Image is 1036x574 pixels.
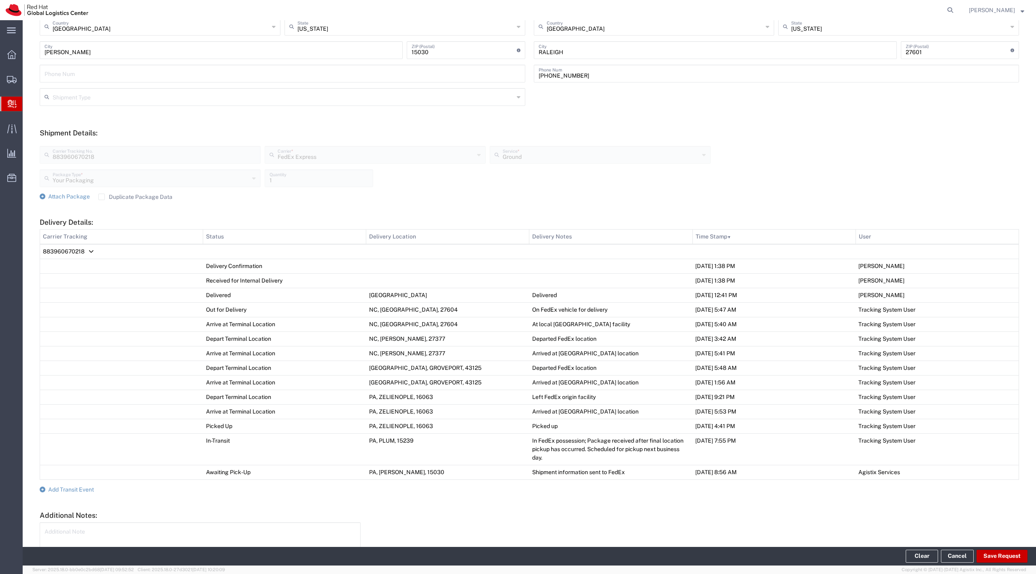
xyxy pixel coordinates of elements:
[692,404,856,419] td: [DATE] 5:53 PM
[977,550,1028,563] button: Save Request
[692,288,856,302] td: [DATE] 12:41 PM
[856,273,1019,288] td: [PERSON_NAME]
[203,419,366,433] td: Picked Up
[529,317,692,331] td: At local [GEOGRAPHIC_DATA] facility
[856,288,1019,302] td: [PERSON_NAME]
[856,433,1019,465] td: Tracking System User
[692,302,856,317] td: [DATE] 5:47 AM
[856,390,1019,404] td: Tracking System User
[692,273,856,288] td: [DATE] 1:38 PM
[40,229,1019,480] table: Delivery Details:
[529,346,692,361] td: Arrived at [GEOGRAPHIC_DATA] location
[856,361,1019,375] td: Tracking System User
[48,486,94,493] span: Add Transit Event
[203,302,366,317] td: Out for Delivery
[100,567,134,572] span: [DATE] 09:52:52
[968,5,1025,15] button: [PERSON_NAME]
[856,404,1019,419] td: Tracking System User
[40,229,203,244] th: Carrier Tracking
[529,419,692,433] td: Picked up
[529,331,692,346] td: Departed FedEx location
[366,419,529,433] td: PA, ZELIENOPLE, 16063
[40,218,1019,226] h5: Delivery Details:
[856,317,1019,331] td: Tracking System User
[366,346,529,361] td: NC, [PERSON_NAME], 27377
[692,361,856,375] td: [DATE] 5:48 AM
[692,259,856,273] td: [DATE] 1:38 PM
[203,346,366,361] td: Arrive at Terminal Location
[6,4,88,16] img: logo
[366,317,529,331] td: NC, [GEOGRAPHIC_DATA], 27604
[203,331,366,346] td: Depart Terminal Location
[692,229,856,244] th: Time Stamp
[856,331,1019,346] td: Tracking System User
[32,567,134,572] span: Server: 2025.18.0-bb0e0c2bd68
[692,317,856,331] td: [DATE] 5:40 AM
[366,331,529,346] td: NC, [PERSON_NAME], 27377
[856,419,1019,433] td: Tracking System User
[529,302,692,317] td: On FedEx vehicle for delivery
[366,390,529,404] td: PA, ZELIENOPLE, 16063
[692,331,856,346] td: [DATE] 3:42 AM
[203,375,366,390] td: Arrive at Terminal Location
[529,361,692,375] td: Departed FedEx location
[203,273,366,288] td: Received for Internal Delivery
[366,433,529,465] td: PA, PLUM, 15239
[192,567,225,572] span: [DATE] 10:20:09
[43,248,85,255] span: 883960670218
[366,302,529,317] td: NC, [GEOGRAPHIC_DATA], 27604
[48,193,90,200] span: Attach Package
[969,6,1015,15] span: Soojung Mansberger
[856,375,1019,390] td: Tracking System User
[203,433,366,465] td: In-Transit
[692,375,856,390] td: [DATE] 1:56 AM
[366,361,529,375] td: [GEOGRAPHIC_DATA], GROVEPORT, 43125
[856,229,1019,244] th: User
[138,567,225,572] span: Client: 2025.18.0-27d3021
[692,465,856,479] td: [DATE] 8:56 AM
[941,550,974,563] a: Cancel
[529,465,692,479] td: Shipment information sent to FedEx
[692,390,856,404] td: [DATE] 9:21 PM
[529,288,692,302] td: Delivered
[692,419,856,433] td: [DATE] 4:41 PM
[203,404,366,419] td: Arrive at Terminal Location
[40,129,1019,137] h5: Shipment Details:
[203,288,366,302] td: Delivered
[203,229,366,244] th: Status
[902,566,1026,573] span: Copyright © [DATE]-[DATE] Agistix Inc., All Rights Reserved
[366,465,529,479] td: PA, [PERSON_NAME], 15030
[366,375,529,390] td: [GEOGRAPHIC_DATA], GROVEPORT, 43125
[529,390,692,404] td: Left FedEx origin facility
[366,404,529,419] td: PA, ZELIENOPLE, 16063
[529,433,692,465] td: In FedEx possession; Package received after final location pickup has occurred. Scheduled for pic...
[366,229,529,244] th: Delivery Location
[203,361,366,375] td: Depart Terminal Location
[40,511,1019,519] h5: Additional Notes:
[529,229,692,244] th: Delivery Notes
[856,465,1019,479] td: Agistix Services
[203,259,366,273] td: Delivery Confirmation
[366,288,529,302] td: [GEOGRAPHIC_DATA]
[203,465,366,479] td: Awaiting Pick-Up
[856,259,1019,273] td: [PERSON_NAME]
[203,317,366,331] td: Arrive at Terminal Location
[906,550,938,563] button: Clear
[692,346,856,361] td: [DATE] 5:41 PM
[529,375,692,390] td: Arrived at [GEOGRAPHIC_DATA] location
[856,302,1019,317] td: Tracking System User
[529,404,692,419] td: Arrived at [GEOGRAPHIC_DATA] location
[203,390,366,404] td: Depart Terminal Location
[98,194,172,200] label: Duplicate Package Data
[692,433,856,465] td: [DATE] 7:55 PM
[856,346,1019,361] td: Tracking System User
